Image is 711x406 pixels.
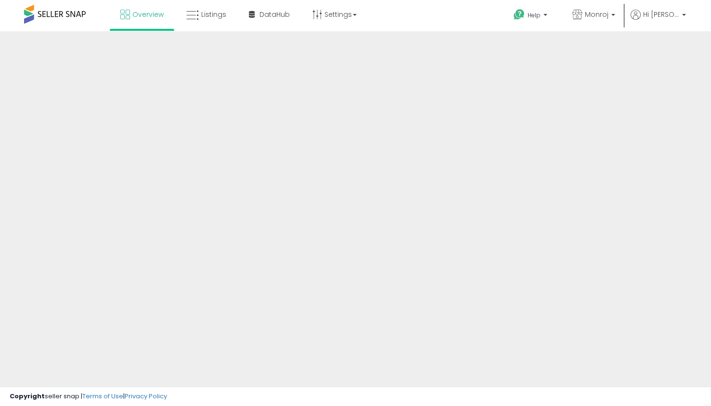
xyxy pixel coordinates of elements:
[201,10,226,19] span: Listings
[132,10,164,19] span: Overview
[631,10,686,31] a: Hi [PERSON_NAME]
[259,10,290,19] span: DataHub
[585,10,608,19] span: Monroj
[513,9,525,21] i: Get Help
[10,392,167,401] div: seller snap | |
[10,392,45,401] strong: Copyright
[506,1,557,31] a: Help
[528,11,541,19] span: Help
[82,392,123,401] a: Terms of Use
[643,10,679,19] span: Hi [PERSON_NAME]
[125,392,167,401] a: Privacy Policy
